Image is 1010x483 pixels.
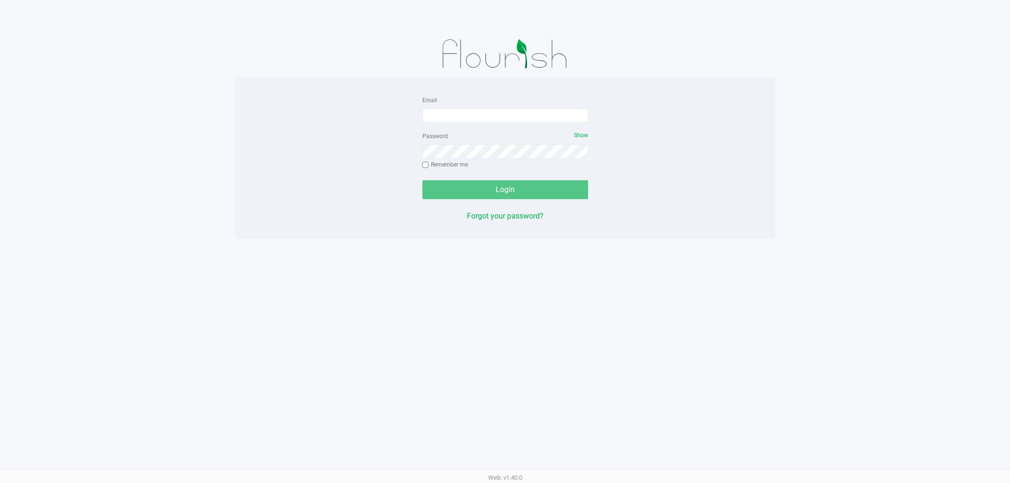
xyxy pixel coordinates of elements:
label: Remember me [422,160,468,169]
label: Password [422,132,448,141]
span: Show [574,132,588,139]
span: Web: v1.40.0 [488,474,522,481]
button: Forgot your password? [467,211,544,222]
label: Email [422,96,437,105]
input: Remember me [422,162,429,168]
